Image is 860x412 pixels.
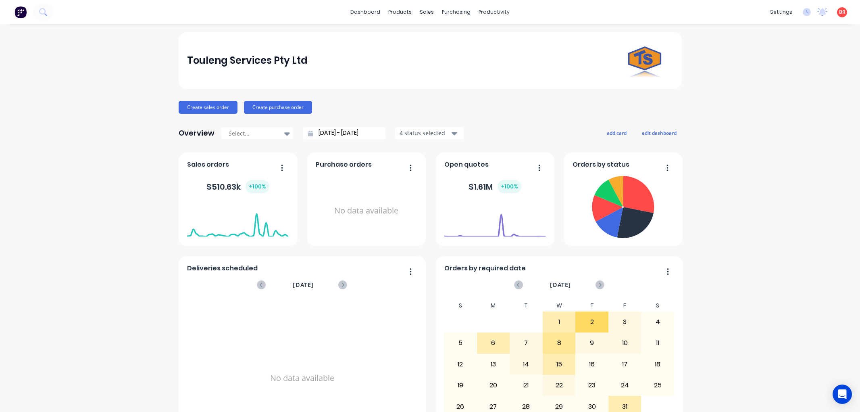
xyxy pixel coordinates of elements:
[293,280,314,289] span: [DATE]
[15,6,27,18] img: Factory
[641,312,674,332] div: 4
[510,354,542,374] div: 14
[179,125,214,141] div: Overview
[179,101,237,114] button: Create sales order
[510,300,543,312] div: T
[444,264,526,273] span: Orders by required date
[637,128,682,138] button: edit dashboard
[444,354,477,374] div: 12
[543,333,575,353] div: 8
[477,354,510,374] div: 13
[543,354,575,374] div: 15
[576,375,608,395] div: 23
[839,8,845,16] span: BR
[477,300,510,312] div: M
[444,333,477,353] div: 5
[187,52,308,69] div: Touleng Services Pty Ltd
[641,375,674,395] div: 25
[833,385,852,404] div: Open Intercom Messenger
[187,160,229,169] span: Sales orders
[246,180,269,193] div: + 100 %
[609,375,641,395] div: 24
[575,300,608,312] div: T
[438,6,475,18] div: purchasing
[444,300,477,312] div: S
[400,129,450,137] div: 4 status selected
[576,312,608,332] div: 2
[510,375,542,395] div: 21
[766,6,796,18] div: settings
[576,333,608,353] div: 9
[573,160,629,169] span: Orders by status
[469,180,521,193] div: $ 1.61M
[576,354,608,374] div: 16
[444,160,489,169] span: Open quotes
[641,354,674,374] div: 18
[609,333,641,353] div: 10
[475,6,514,18] div: productivity
[416,6,438,18] div: sales
[187,264,258,273] span: Deliveries scheduled
[477,375,510,395] div: 20
[384,6,416,18] div: products
[641,333,674,353] div: 11
[543,300,576,312] div: W
[602,128,632,138] button: add card
[616,32,673,89] img: Touleng Services Pty Ltd
[206,180,269,193] div: $ 510.63k
[543,312,575,332] div: 1
[609,354,641,374] div: 17
[498,180,521,193] div: + 100 %
[609,312,641,332] div: 3
[395,127,464,139] button: 4 status selected
[550,280,571,289] span: [DATE]
[244,101,312,114] button: Create purchase order
[346,6,384,18] a: dashboard
[477,333,510,353] div: 6
[608,300,641,312] div: F
[510,333,542,353] div: 7
[316,173,417,249] div: No data available
[316,160,372,169] span: Purchase orders
[543,375,575,395] div: 22
[444,375,477,395] div: 19
[641,300,674,312] div: S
